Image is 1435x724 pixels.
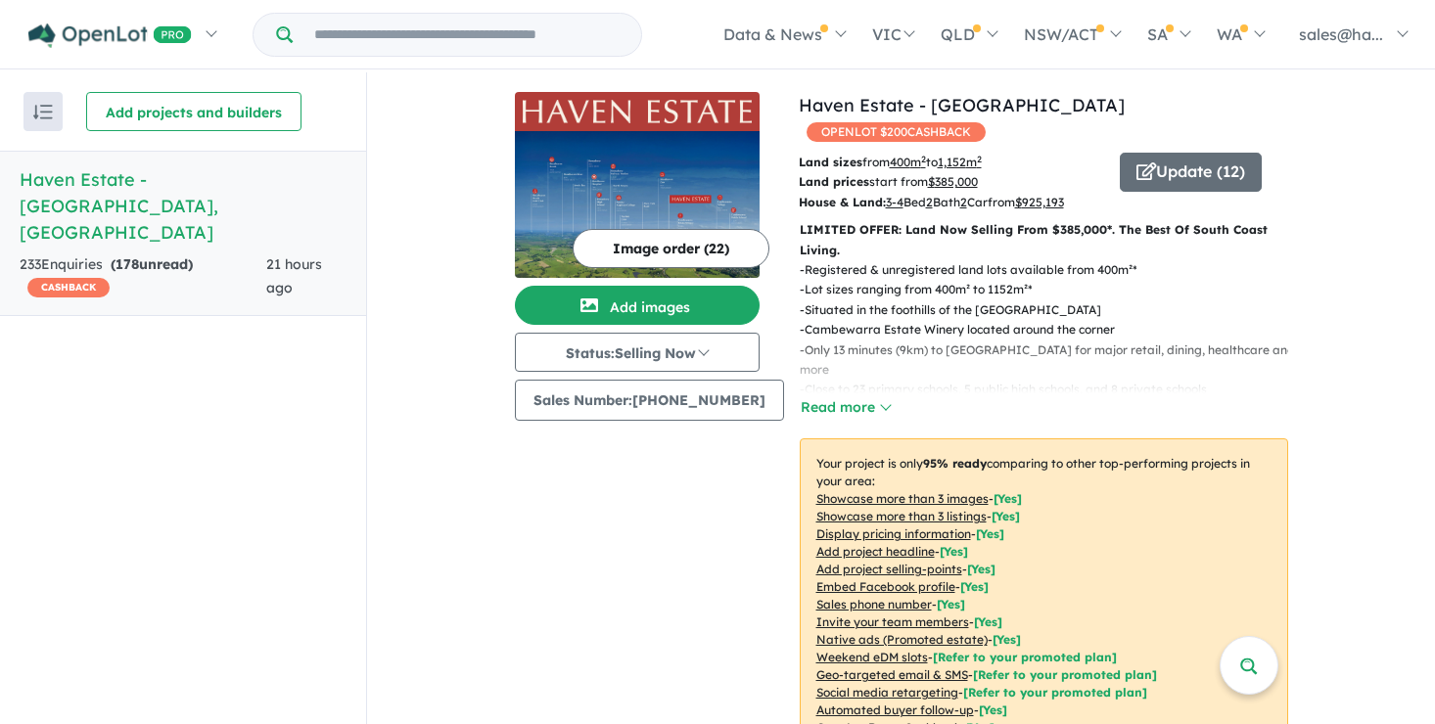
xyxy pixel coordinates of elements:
u: Add project selling-points [816,562,962,576]
p: Bed Bath Car from [799,193,1105,212]
img: Haven Estate - Cambewarra Logo [523,100,752,123]
u: 2 [926,195,933,209]
u: Native ads (Promoted estate) [816,632,988,647]
sup: 2 [921,154,926,164]
button: Status:Selling Now [515,333,760,372]
span: to [926,155,982,169]
span: [ Yes ] [994,491,1022,506]
button: Sales Number:[PHONE_NUMBER] [515,380,784,421]
u: Embed Facebook profile [816,579,955,594]
span: [ Yes ] [967,562,995,576]
p: - Situated in the foothills of the [GEOGRAPHIC_DATA] [800,300,1304,320]
u: 2 [960,195,967,209]
button: Add images [515,286,760,325]
span: [ Yes ] [992,509,1020,523]
span: [Yes] [979,702,1007,717]
a: Haven Estate - [GEOGRAPHIC_DATA] [799,94,1125,116]
button: Add projects and builders [86,92,301,131]
b: Land sizes [799,155,862,169]
u: 400 m [890,155,926,169]
u: Weekend eDM slots [816,650,928,664]
u: Automated buyer follow-up [816,702,974,717]
p: - Only 13 minutes (9km) to [GEOGRAPHIC_DATA] for major retail, dining, healthcare and more [800,340,1304,381]
span: [Yes] [993,632,1021,647]
span: CASHBACK [27,278,110,297]
span: 21 hours ago [266,255,322,296]
u: Showcase more than 3 images [816,491,989,506]
p: - Lot sizes ranging from 400m² to 1152m²* [800,280,1304,299]
b: 95 % ready [923,456,987,471]
u: Invite your team members [816,614,969,629]
u: $ 385,000 [928,174,978,189]
button: Read more [800,396,892,419]
strong: ( unread) [111,255,193,273]
span: [ Yes ] [974,614,1002,629]
u: Add project headline [816,544,935,559]
u: $ 925,193 [1015,195,1064,209]
u: Social media retargeting [816,685,958,700]
span: [Refer to your promoted plan] [963,685,1147,700]
img: Haven Estate - Cambewarra [515,131,760,278]
span: OPENLOT $ 200 CASHBACK [807,122,986,142]
button: Image order (22) [573,229,769,268]
b: House & Land: [799,195,886,209]
u: Sales phone number [816,597,932,611]
span: [Refer to your promoted plan] [933,650,1117,664]
p: - Close to 23 primary schools, 5 public high schools, and 8 private schools [800,380,1304,399]
p: LIMITED OFFER: Land Now Selling From $385,000*. The Best Of South Coast Living. [800,220,1288,260]
span: sales@ha... [1299,24,1383,44]
img: Openlot PRO Logo White [28,23,192,48]
img: sort.svg [33,105,53,119]
u: 3-4 [886,195,903,209]
input: Try estate name, suburb, builder or developer [297,14,637,56]
u: Geo-targeted email & SMS [816,667,968,682]
span: [ Yes ] [940,544,968,559]
span: 178 [116,255,139,273]
span: [ Yes ] [937,597,965,611]
p: - Cambewarra Estate Winery located around the corner [800,320,1304,339]
p: - Registered & unregistered land lots available from 400m²* [800,260,1304,280]
button: Update (12) [1120,153,1262,192]
a: Haven Estate - Cambewarra LogoHaven Estate - Cambewarra [515,92,760,278]
u: 1,152 m [938,155,982,169]
div: 233 Enquir ies [20,253,266,300]
u: Showcase more than 3 listings [816,509,987,523]
p: start from [799,172,1105,192]
b: Land prices [799,174,869,189]
span: [Refer to your promoted plan] [973,667,1157,682]
h5: Haven Estate - [GEOGRAPHIC_DATA] , [GEOGRAPHIC_DATA] [20,166,347,246]
span: [ Yes ] [976,526,1004,541]
u: Display pricing information [816,526,971,541]
p: from [799,153,1105,172]
span: [ Yes ] [960,579,989,594]
sup: 2 [977,154,982,164]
